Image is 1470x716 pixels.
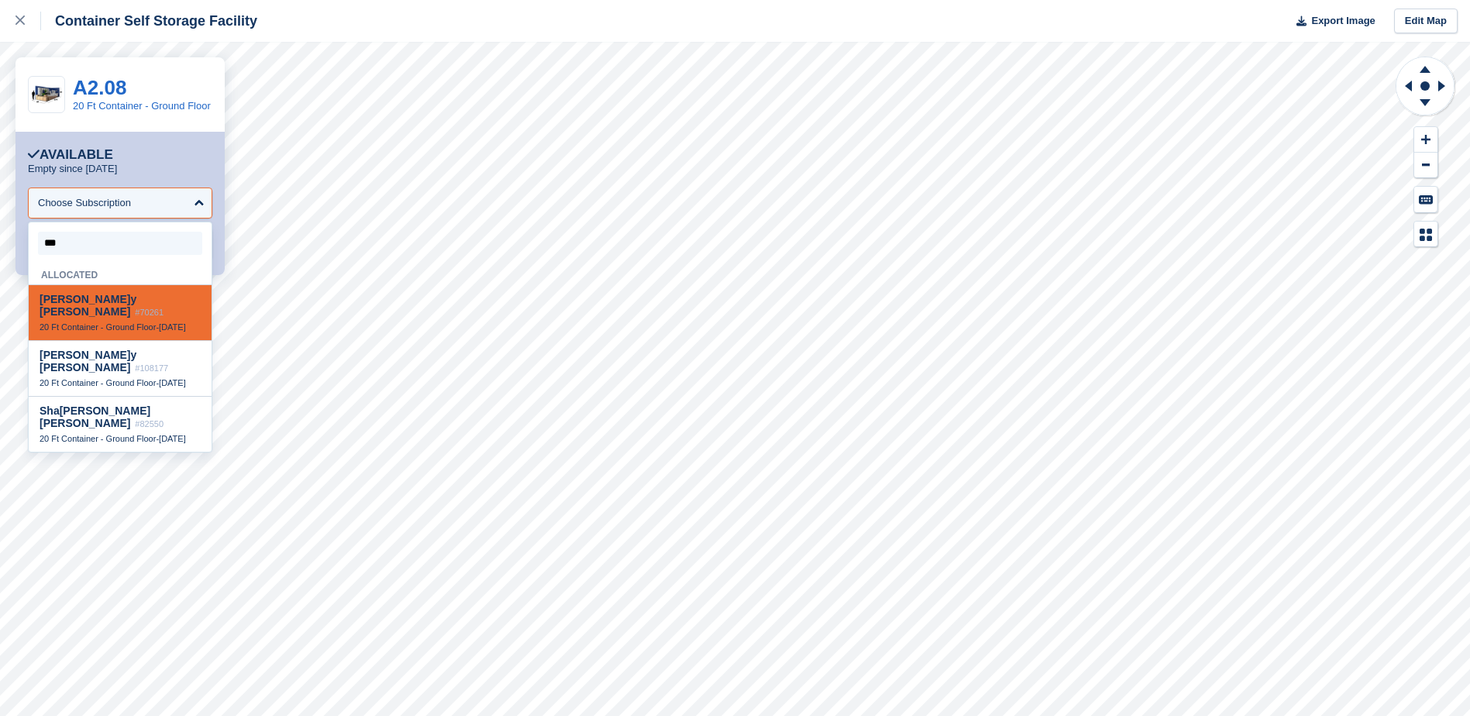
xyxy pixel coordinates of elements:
[1311,13,1375,29] span: Export Image
[40,349,130,361] span: [PERSON_NAME]
[29,81,64,108] img: 20-ft-container%20(1).jpg
[135,419,164,429] span: #82550
[28,163,117,175] p: Empty since [DATE]
[1414,222,1437,247] button: Map Legend
[40,322,156,332] span: 20 Ft Container - Ground Floor
[40,433,201,444] div: -
[40,349,136,373] span: y [PERSON_NAME]
[1414,153,1437,178] button: Zoom Out
[29,261,212,285] div: Allocated
[73,100,211,112] a: 20 Ft Container - Ground Floor
[60,404,150,417] span: [PERSON_NAME]
[1414,187,1437,212] button: Keyboard Shortcuts
[135,308,164,317] span: #70261
[40,434,156,443] span: 20 Ft Container - Ground Floor
[159,434,186,443] span: [DATE]
[73,76,126,99] a: A2.08
[159,322,186,332] span: [DATE]
[159,378,186,387] span: [DATE]
[41,12,257,30] div: Container Self Storage Facility
[38,195,131,211] div: Choose Subscription
[40,377,201,388] div: -
[1414,127,1437,153] button: Zoom In
[40,378,156,387] span: 20 Ft Container - Ground Floor
[40,293,136,318] span: y [PERSON_NAME]
[28,147,113,163] div: Available
[1394,9,1458,34] a: Edit Map
[40,322,201,332] div: -
[40,293,130,305] span: [PERSON_NAME]
[1287,9,1375,34] button: Export Image
[40,404,150,429] span: Sha [PERSON_NAME]
[135,363,168,373] span: #108177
